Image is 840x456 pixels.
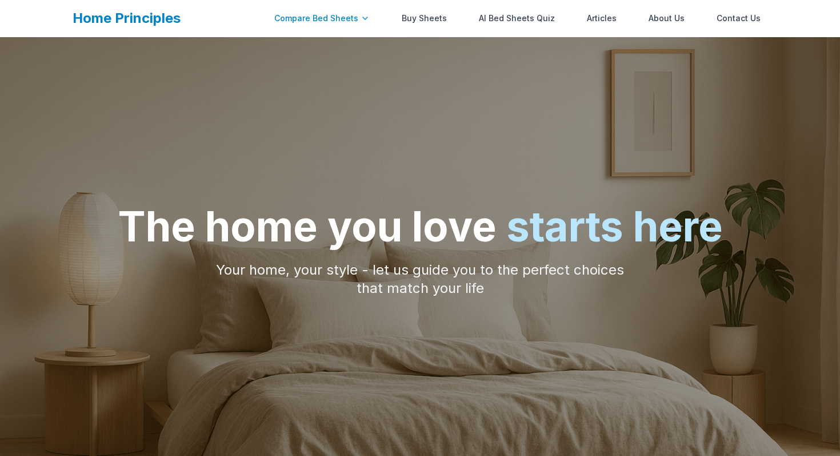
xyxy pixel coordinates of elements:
[118,206,723,247] h1: The home you love
[580,7,623,30] a: Articles
[506,201,723,251] span: starts here
[201,261,639,298] p: Your home, your style - let us guide you to the perfect choices that match your life
[73,10,181,26] a: Home Principles
[472,7,562,30] a: AI Bed Sheets Quiz
[267,7,377,30] div: Compare Bed Sheets
[642,7,691,30] a: About Us
[395,7,454,30] a: Buy Sheets
[710,7,767,30] a: Contact Us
